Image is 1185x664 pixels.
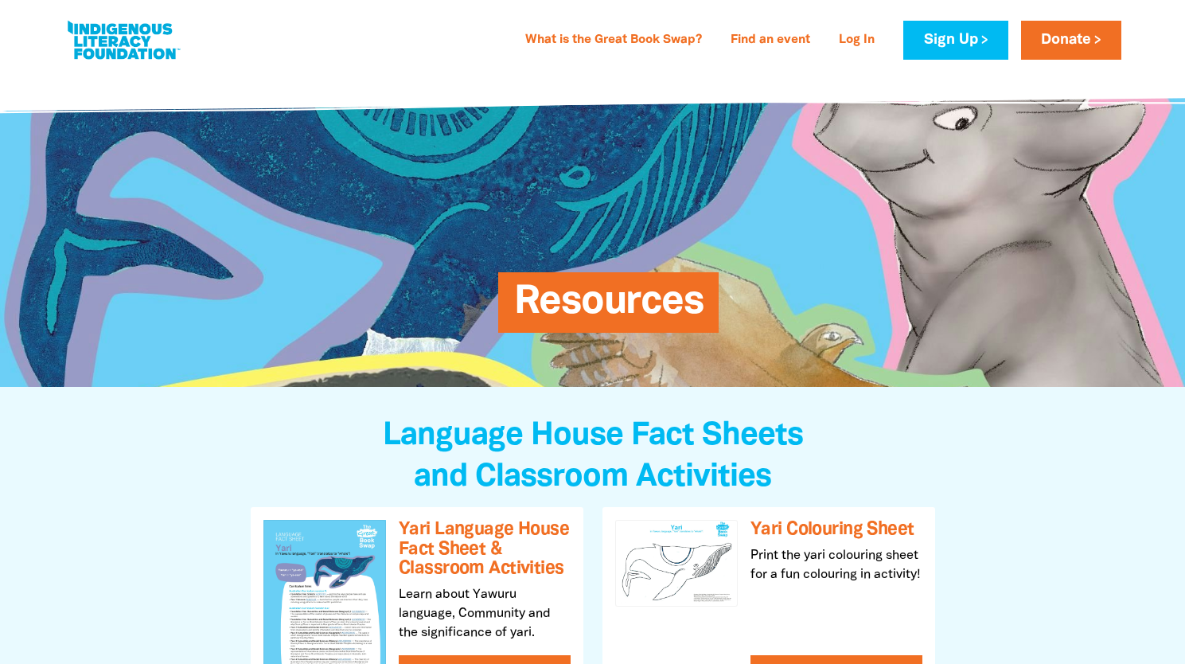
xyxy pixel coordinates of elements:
[514,284,704,333] span: Resources
[414,463,771,492] span: and Classroom Activities
[516,28,711,53] a: What is the Great Book Swap?
[1021,21,1121,60] a: Donate
[750,520,922,540] h3: Yari Colouring Sheet
[615,520,738,607] img: Yari Colouring Sheet
[903,21,1008,60] a: Sign Up
[721,28,820,53] a: Find an event
[399,520,571,579] h3: Yari Language House Fact Sheet & Classroom Activities
[383,421,803,451] span: Language House Fact Sheets
[829,28,884,53] a: Log In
